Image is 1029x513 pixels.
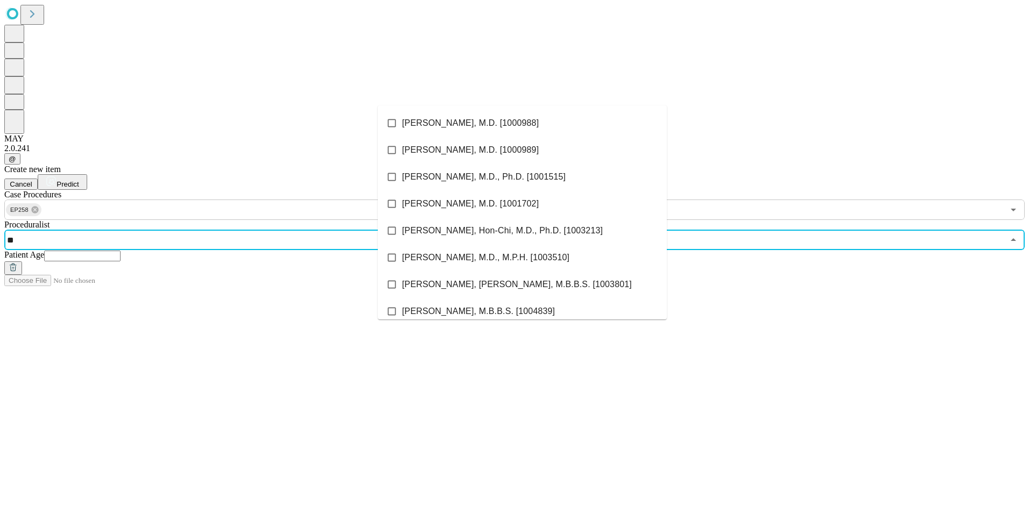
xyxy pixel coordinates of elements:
[4,144,1025,153] div: 2.0.241
[38,174,87,190] button: Predict
[4,165,61,174] span: Create new item
[402,278,632,291] span: [PERSON_NAME], [PERSON_NAME], M.B.B.S. [1003801]
[6,203,41,216] div: EP258
[4,190,61,199] span: Scheduled Procedure
[1006,202,1021,217] button: Open
[402,224,603,237] span: [PERSON_NAME], Hon-Chi, M.D., Ph.D. [1003213]
[402,144,539,156] span: [PERSON_NAME], M.D. [1000989]
[4,134,1025,144] div: MAY
[402,251,569,264] span: [PERSON_NAME], M.D., M.P.H. [1003510]
[4,220,50,229] span: Proceduralist
[402,305,555,318] span: [PERSON_NAME], M.B.B.S. [1004839]
[9,155,16,163] span: @
[402,170,566,183] span: [PERSON_NAME], M.D., Ph.D. [1001515]
[4,179,38,190] button: Cancel
[10,180,32,188] span: Cancel
[6,204,33,216] span: EP258
[57,180,79,188] span: Predict
[402,117,539,130] span: [PERSON_NAME], M.D. [1000988]
[1006,232,1021,247] button: Close
[4,153,20,165] button: @
[4,250,44,259] span: Patient Age
[402,197,539,210] span: [PERSON_NAME], M.D. [1001702]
